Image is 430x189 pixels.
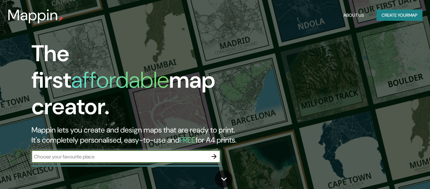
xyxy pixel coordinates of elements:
h5: FREE [179,135,195,145]
h1: The first map creator. [31,40,246,125]
button: About Us [341,9,366,21]
h1: affordable [71,65,169,95]
img: mappin-pin [58,16,63,21]
button: Create yourmap [376,9,422,21]
input: Choose your favourite place [31,153,208,160]
h2: Mappin lets you create and design maps that are ready to print. It's completely personalised, eas... [31,125,246,145]
h3: Mappin [8,6,58,24]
